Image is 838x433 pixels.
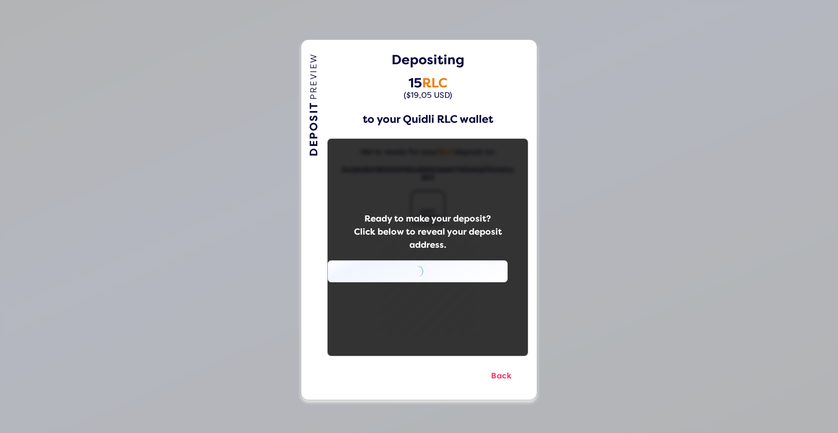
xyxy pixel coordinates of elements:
span: RLC [422,75,447,91]
div: ($19,05 USD) [327,91,528,100]
h5: Depositing [327,53,528,67]
button: Back [479,365,524,387]
h6: to your Quidli RLC wallet [327,113,528,126]
span: PREVIEW [308,53,319,100]
div: 15 [327,76,528,91]
div: DEPOSIT [308,53,320,387]
div: Ready to make your deposit? Click below to reveal your deposit address. [328,212,528,252]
